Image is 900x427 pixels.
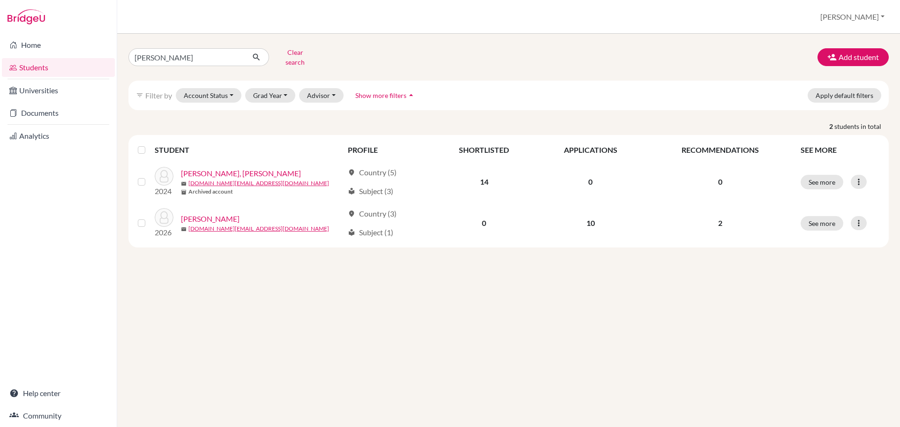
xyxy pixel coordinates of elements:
input: Find student by name... [128,48,245,66]
a: [DOMAIN_NAME][EMAIL_ADDRESS][DOMAIN_NAME] [188,225,329,233]
a: Analytics [2,127,115,145]
button: Account Status [176,88,241,103]
p: 2 [651,217,789,229]
div: Country (5) [348,167,397,178]
span: local_library [348,187,355,195]
span: Filter by [145,91,172,100]
button: Grad Year [245,88,296,103]
th: SEE MORE [795,139,885,161]
div: Country (3) [348,208,397,219]
span: mail [181,226,187,232]
a: [DOMAIN_NAME][EMAIL_ADDRESS][DOMAIN_NAME] [188,179,329,187]
td: 0 [536,161,645,202]
img: Bridge-U [7,9,45,24]
a: Home [2,36,115,54]
th: APPLICATIONS [536,139,645,161]
span: students in total [834,121,889,131]
div: Subject (3) [348,186,393,197]
th: RECOMMENDATIONS [645,139,795,161]
span: location_on [348,210,355,217]
a: Universities [2,81,115,100]
button: Clear search [269,45,321,69]
button: See more [801,216,843,231]
button: See more [801,175,843,189]
span: location_on [348,169,355,176]
span: mail [181,181,187,187]
span: Show more filters [355,91,406,99]
a: [PERSON_NAME], [PERSON_NAME] [181,168,301,179]
p: 0 [651,176,789,187]
button: [PERSON_NAME] [816,8,889,26]
span: local_library [348,229,355,236]
th: PROFILE [342,139,432,161]
td: 14 [432,161,536,202]
button: Add student [817,48,889,66]
a: Community [2,406,115,425]
span: inventory_2 [181,189,187,195]
strong: 2 [829,121,834,131]
img: Wang, Xuanqi [155,167,173,186]
th: SHORTLISTED [432,139,536,161]
div: Subject (1) [348,227,393,238]
button: Apply default filters [808,88,881,103]
button: Show more filtersarrow_drop_up [347,88,424,103]
th: STUDENT [155,139,342,161]
a: [PERSON_NAME] [181,213,240,225]
p: 2026 [155,227,173,238]
b: Archived account [188,187,233,196]
p: 2024 [155,186,173,197]
td: 0 [432,202,536,244]
img: Wang, Xuanya [155,208,173,227]
td: 10 [536,202,645,244]
i: filter_list [136,91,143,99]
a: Students [2,58,115,77]
i: arrow_drop_up [406,90,416,100]
button: Advisor [299,88,344,103]
a: Help center [2,384,115,403]
a: Documents [2,104,115,122]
